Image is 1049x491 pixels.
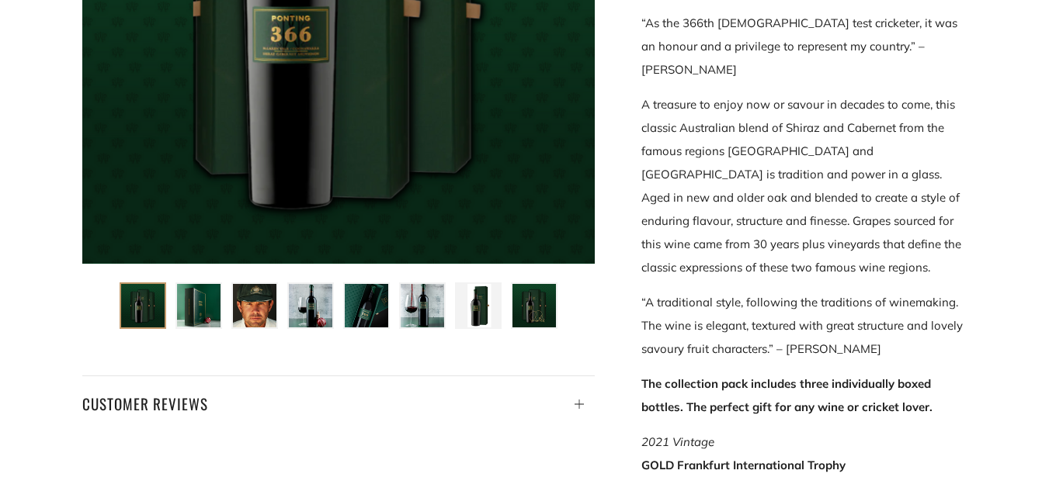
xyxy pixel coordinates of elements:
[641,16,957,54] span: “As the 366th [DEMOGRAPHIC_DATA] test cricketer, it was an honour and a privilege to
[120,282,166,329] button: Load image into Gallery viewer, Ponting &#39;366&#39; Shiraz Cabernet 2021 (3 individually gift b...
[82,375,595,417] a: Customer Reviews
[641,376,933,414] span: The collection pack includes three individually boxed bottles. The perfect gift for any wine or c...
[641,93,967,279] p: A treasure to enjoy now or savour in decades to come, this classic Australian blend of Shiraz and...
[401,284,444,327] img: Load image into Gallery viewer, Ponting &#39;366&#39; Shiraz Cabernet 2021 (3 individually gift b...
[641,434,714,449] em: 2021 Vintage
[457,284,500,327] img: Load image into Gallery viewer, Ponting &#39;366&#39; Shiraz Cabernet 2021 (3 individually gift b...
[121,284,165,327] img: Load image into Gallery viewer, Ponting &#39;366&#39; Shiraz Cabernet 2021 (3 individually gift b...
[512,284,556,327] img: Load image into Gallery viewer, Ponting &#39;366&#39; Shiraz Cabernet 2021 (3 individually gift b...
[289,284,332,327] img: Load image into Gallery viewer, Ponting &#39;366&#39; Shiraz Cabernet 2021 (3 individually gift b...
[641,458,846,472] span: GOLD Frankfurt International Trophy
[233,284,276,327] img: Load image into Gallery viewer, Ponting &#39;366&#39; Shiraz Cabernet 2021 (3 individually gift b...
[345,284,388,327] img: Load image into Gallery viewer, Ponting &#39;366&#39; Shiraz Cabernet 2021 (3 individually gift b...
[82,390,595,417] h4: Customer Reviews
[641,295,963,356] span: “A traditional style, following the traditions of winemaking. The wine is elegant, textured with ...
[177,284,221,327] img: Load image into Gallery viewer, Ponting &#39;366&#39; Shiraz Cabernet 2021 (3 individually gift b...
